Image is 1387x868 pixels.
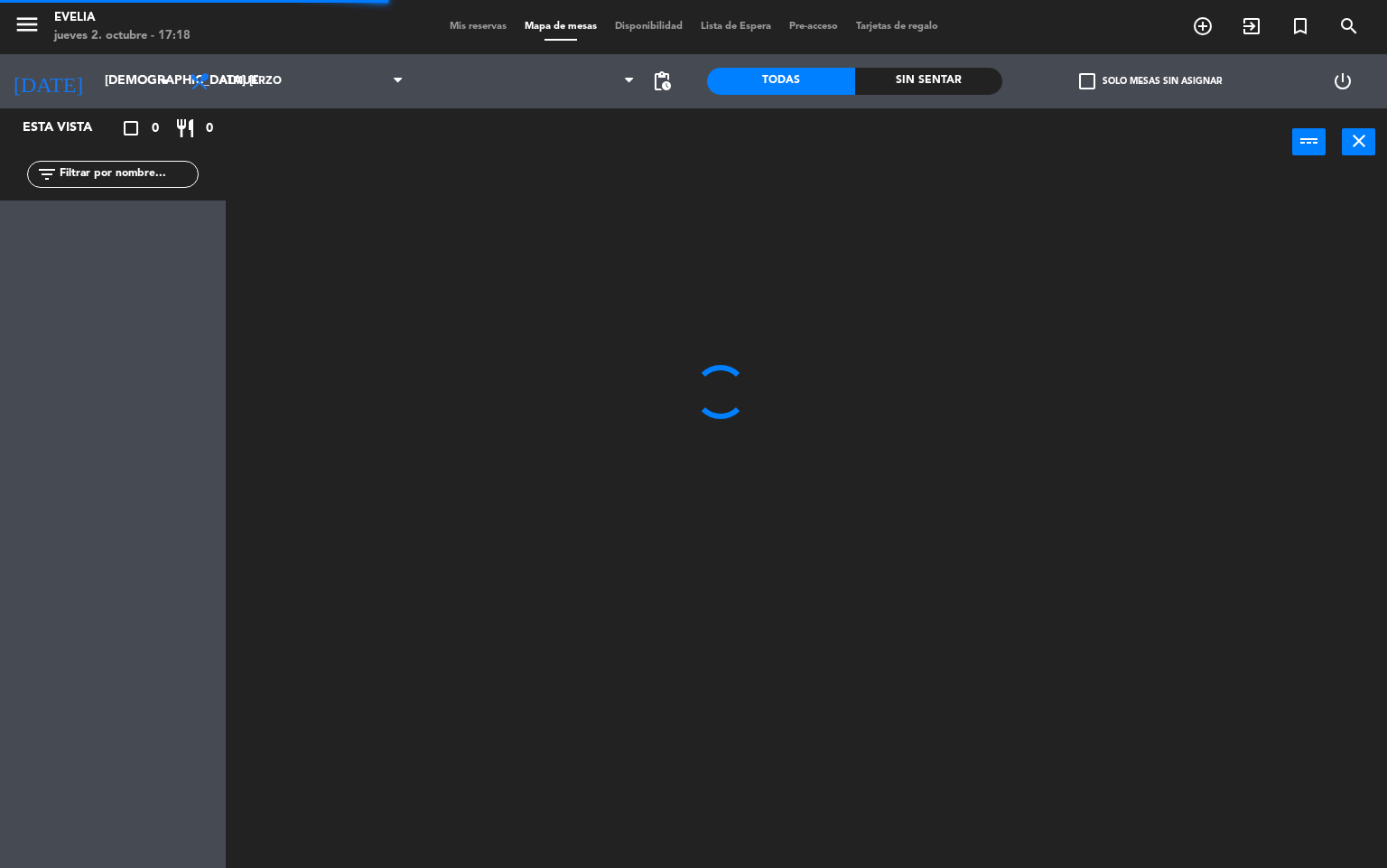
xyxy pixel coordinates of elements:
span: Mis reservas [441,22,516,32]
i: power_input [1299,130,1320,152]
div: Evelia [54,9,191,27]
button: close [1342,128,1375,155]
button: menu [14,11,41,44]
i: turned_in_not [1289,15,1311,37]
i: restaurant [174,117,196,139]
i: exit_to_app [1241,15,1262,37]
span: pending_actions [651,70,673,92]
label: Solo mesas sin asignar [1079,73,1222,89]
div: jueves 2. octubre - 17:18 [54,27,191,45]
div: Sin sentar [855,68,1003,95]
i: power_settings_new [1332,70,1354,92]
span: Almuerzo [219,75,282,88]
button: power_input [1292,128,1326,155]
i: add_circle_outline [1192,15,1214,37]
div: Esta vista [9,117,130,139]
span: 0 [206,118,213,139]
span: check_box_outline_blank [1079,73,1095,89]
span: Lista de Espera [692,22,780,32]
span: Disponibilidad [606,22,692,32]
i: arrow_drop_down [154,70,176,92]
span: Mapa de mesas [516,22,606,32]
input: Filtrar por nombre... [58,164,198,184]
i: menu [14,11,41,38]
i: crop_square [120,117,142,139]
div: Todas [707,68,855,95]
span: Tarjetas de regalo [847,22,947,32]
span: Pre-acceso [780,22,847,32]
span: 0 [152,118,159,139]
i: search [1338,15,1360,37]
i: filter_list [36,163,58,185]
i: close [1348,130,1370,152]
